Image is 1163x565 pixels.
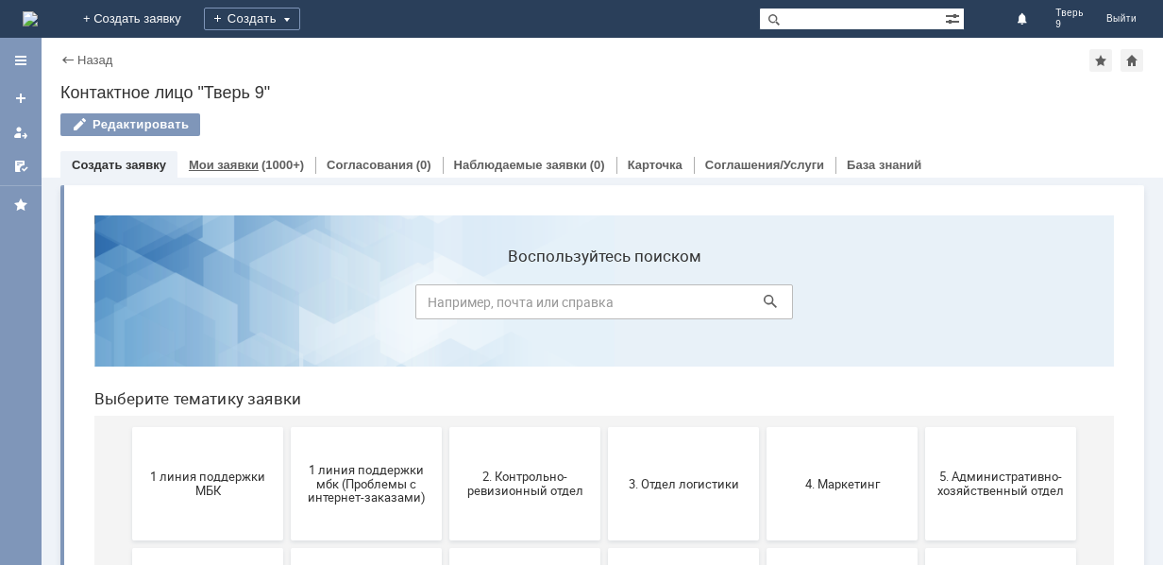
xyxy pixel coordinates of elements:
a: Создать заявку [6,83,36,113]
button: 6. Закупки [53,348,204,461]
div: Сделать домашней страницей [1121,49,1143,72]
span: Это соглашение не активно! [693,511,833,539]
span: 1 линия поддержки мбк (Проблемы с интернет-заказами) [217,262,357,304]
span: 1 линия поддержки МБК [59,269,198,298]
button: 1 линия поддержки мбк (Проблемы с интернет-заказами) [211,227,362,340]
span: 7. Служба безопасности [217,397,357,411]
a: Мои заявки [6,117,36,147]
button: 5. Административно-хозяйственный отдел [846,227,997,340]
button: 4. Маркетинг [687,227,838,340]
span: Отдел ИТ (1С) [851,397,991,411]
button: 8. Отдел качества [370,348,521,461]
button: 1 линия поддержки МБК [53,227,204,340]
div: (0) [416,158,431,172]
span: 2. Контрольно-ревизионный отдел [376,269,515,298]
span: Тверь [1055,8,1084,19]
span: 5. Административно-хозяйственный отдел [851,269,991,298]
span: 3. Отдел логистики [534,276,674,290]
a: Создать заявку [72,158,166,172]
a: Перейти на домашнюю страницу [23,11,38,26]
div: (0) [590,158,605,172]
span: 9 [1055,19,1084,30]
button: 3. Отдел логистики [529,227,680,340]
button: 2. Контрольно-ревизионный отдел [370,227,521,340]
span: Бухгалтерия (для мбк) [693,397,833,411]
button: Отдел ИТ (1С) [846,348,997,461]
input: Например, почта или справка [336,84,714,119]
a: Согласования [327,158,413,172]
div: (1000+) [261,158,304,172]
a: Мои заявки [189,158,259,172]
a: Мои согласования [6,151,36,181]
div: Контактное лицо "Тверь 9" [60,83,1144,102]
button: 7. Служба безопасности [211,348,362,461]
span: [PERSON_NAME]. Услуги ИТ для МБК (оформляет L1) [851,504,991,546]
img: logo [23,11,38,26]
a: Назад [77,53,112,67]
div: Добавить в избранное [1089,49,1112,72]
button: 9. Отдел-ИТ (Для МБК и Пекарни) [529,348,680,461]
span: 4. Маркетинг [693,276,833,290]
span: Отдел-ИТ (Офис) [217,518,357,532]
div: Создать [204,8,300,30]
span: Расширенный поиск [945,9,964,26]
header: Выберите тематику заявки [15,189,1035,208]
span: 9. Отдел-ИТ (Для МБК и Пекарни) [534,390,674,419]
span: Финансовый отдел [376,518,515,532]
a: Наблюдаемые заявки [454,158,587,172]
span: Отдел-ИТ (Битрикс24 и CRM) [59,511,198,539]
a: База знаний [847,158,921,172]
a: Соглашения/Услуги [705,158,824,172]
a: Карточка [628,158,683,172]
span: Франчайзинг [534,518,674,532]
span: 8. Отдел качества [376,397,515,411]
span: 6. Закупки [59,397,198,411]
button: Бухгалтерия (для мбк) [687,348,838,461]
label: Воспользуйтесь поиском [336,46,714,65]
